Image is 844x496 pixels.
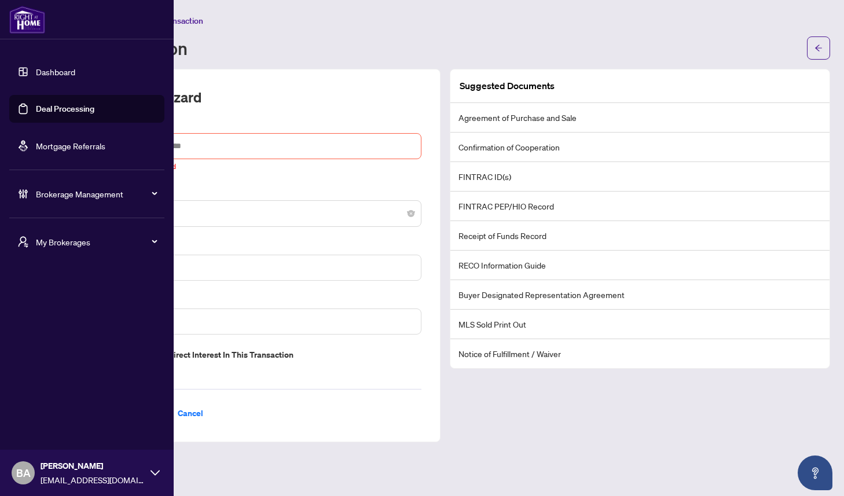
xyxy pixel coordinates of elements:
a: Dashboard [36,67,75,77]
button: Open asap [798,455,832,490]
span: [PERSON_NAME] [41,460,145,472]
li: Confirmation of Cooperation [450,133,830,162]
label: Property Address [79,295,421,307]
li: Notice of Fulfillment / Waiver [450,339,830,368]
img: logo [9,6,45,34]
span: BA [16,465,31,481]
li: FINTRAC PEP/HIO Record [450,192,830,221]
span: close-circle [408,210,414,217]
span: arrow-left [814,44,823,52]
li: MLS Sold Print Out [450,310,830,339]
label: Transaction Type [79,186,421,199]
li: Receipt of Funds Record [450,221,830,251]
a: Mortgage Referrals [36,141,105,151]
label: MLS ID [79,241,421,253]
li: Buyer Designated Representation Agreement [450,280,830,310]
article: Suggested Documents [460,79,555,93]
li: RECO Information Guide [450,251,830,280]
li: Agreement of Purchase and Sale [450,103,830,133]
span: Cancel [178,404,203,422]
span: My Brokerages [36,236,156,248]
span: Deal - Buy Side Sale [86,203,414,225]
span: Add Transaction [144,16,203,26]
label: Primary Agent [79,120,421,133]
li: FINTRAC ID(s) [450,162,830,192]
span: user-switch [17,236,29,248]
span: [EMAIL_ADDRESS][DOMAIN_NAME] [41,473,145,486]
span: Brokerage Management [36,188,156,200]
label: Do you have direct or indirect interest in this transaction [79,348,421,361]
button: Cancel [168,403,212,423]
a: Deal Processing [36,104,94,114]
